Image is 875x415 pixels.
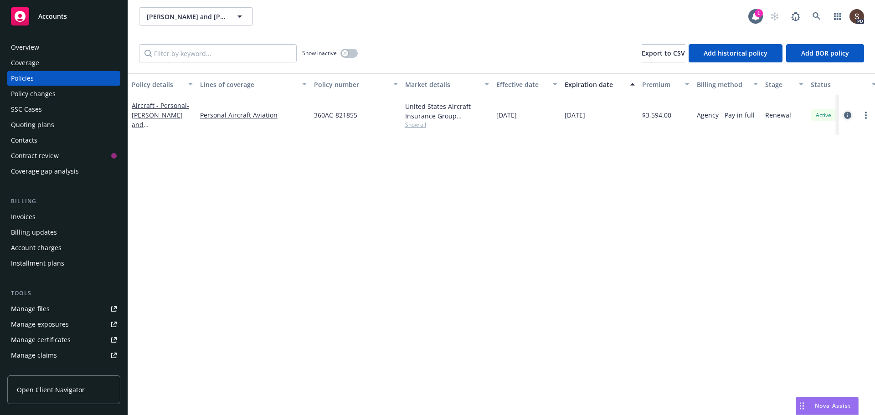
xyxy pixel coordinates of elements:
div: Billing updates [11,225,57,240]
a: Start snowing [766,7,784,26]
span: Show inactive [302,49,337,57]
a: Installment plans [7,256,120,271]
a: Billing updates [7,225,120,240]
div: Policy number [314,80,388,89]
div: Manage files [11,302,50,316]
a: Manage files [7,302,120,316]
div: Coverage [11,56,39,70]
div: 1 [755,9,763,17]
div: Policy details [132,80,183,89]
span: Active [814,111,833,119]
a: circleInformation [842,110,853,121]
div: Expiration date [565,80,625,89]
div: Stage [765,80,793,89]
button: Expiration date [561,73,638,95]
span: Show all [405,121,489,128]
div: Policy changes [11,87,56,101]
a: Search [808,7,826,26]
div: Billing method [697,80,748,89]
div: Manage BORs [11,364,54,378]
div: Tools [7,289,120,298]
a: more [860,110,871,121]
div: Effective date [496,80,547,89]
div: SSC Cases [11,102,42,117]
span: Add BOR policy [801,49,849,57]
div: Premium [642,80,679,89]
button: Stage [762,73,807,95]
button: Lines of coverage [196,73,310,95]
div: Manage certificates [11,333,71,347]
a: Manage BORs [7,364,120,378]
span: Renewal [765,110,791,120]
a: Policies [7,71,120,86]
div: United States Aircraft Insurance Group ([GEOGRAPHIC_DATA]), United States Aircraft Insurance Grou... [405,102,489,121]
div: Policies [11,71,34,86]
button: Add BOR policy [786,44,864,62]
a: Personal Aircraft Aviation [200,110,307,120]
a: Contacts [7,133,120,148]
div: Lines of coverage [200,80,297,89]
button: Export to CSV [642,44,685,62]
span: Open Client Navigator [17,385,85,395]
span: Add historical policy [704,49,767,57]
div: Status [811,80,866,89]
a: Coverage [7,56,120,70]
span: [DATE] [565,110,585,120]
button: Premium [638,73,693,95]
a: Manage claims [7,348,120,363]
span: Accounts [38,13,67,20]
a: SSC Cases [7,102,120,117]
img: photo [849,9,864,24]
div: Manage claims [11,348,57,363]
a: Switch app [829,7,847,26]
a: Account charges [7,241,120,255]
div: Quoting plans [11,118,54,132]
a: Report a Bug [787,7,805,26]
a: Overview [7,40,120,55]
button: Market details [401,73,493,95]
a: Manage exposures [7,317,120,332]
a: Quoting plans [7,118,120,132]
div: Coverage gap analysis [11,164,79,179]
button: Effective date [493,73,561,95]
span: [DATE] [496,110,517,120]
a: Manage certificates [7,333,120,347]
a: Coverage gap analysis [7,164,120,179]
button: Policy number [310,73,401,95]
div: Overview [11,40,39,55]
div: Contract review [11,149,59,163]
div: Invoices [11,210,36,224]
a: Invoices [7,210,120,224]
div: Account charges [11,241,62,255]
span: Agency - Pay in full [697,110,755,120]
button: Policy details [128,73,196,95]
div: Drag to move [796,397,808,415]
button: Add historical policy [689,44,782,62]
a: Accounts [7,4,120,29]
div: Installment plans [11,256,64,271]
span: 360AC-821855 [314,110,357,120]
div: Billing [7,197,120,206]
button: Nova Assist [796,397,859,415]
input: Filter by keyword... [139,44,297,62]
span: [PERSON_NAME] and [PERSON_NAME] [147,12,226,21]
span: Export to CSV [642,49,685,57]
span: $3,594.00 [642,110,671,120]
a: Contract review [7,149,120,163]
button: [PERSON_NAME] and [PERSON_NAME] [139,7,253,26]
a: Policy changes [7,87,120,101]
button: Billing method [693,73,762,95]
div: Manage exposures [11,317,69,332]
span: Nova Assist [815,402,851,410]
div: Contacts [11,133,37,148]
div: Market details [405,80,479,89]
a: Aircraft - Personal [132,101,189,138]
